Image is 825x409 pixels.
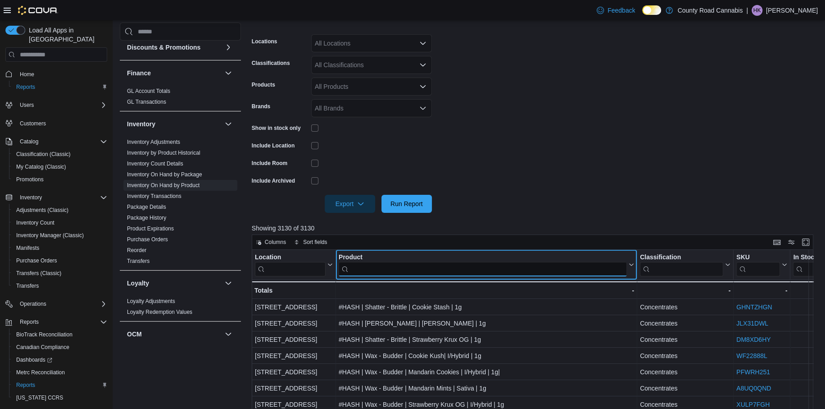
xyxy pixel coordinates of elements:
p: County Road Cannabis [677,5,743,16]
span: Operations [16,299,107,309]
button: Reports [16,317,42,327]
span: Washington CCRS [13,392,107,403]
button: Canadian Compliance [9,341,111,354]
button: Reports [9,81,111,93]
span: Loyalty Redemption Values [127,308,192,316]
button: Inventory Manager (Classic) [9,229,111,242]
div: #HASH | Wax - Budder | Mandarin Cookies | I/Hybrid | 1g| [339,367,634,378]
a: Feedback [593,1,639,19]
button: SKU [736,253,787,276]
a: Manifests [13,243,43,253]
span: Inventory On Hand by Package [127,171,202,178]
span: Inventory Manager (Classic) [13,230,107,241]
label: Include Room [252,160,287,167]
span: Sort fields [303,239,327,246]
button: Product [339,253,634,276]
a: My Catalog (Classic) [13,161,70,172]
button: Open list of options [419,61,426,69]
span: Customers [20,120,46,127]
span: Inventory [20,194,42,201]
span: Purchase Orders [16,257,57,264]
span: Reports [16,381,35,389]
p: | [746,5,748,16]
span: Metrc Reconciliation [13,367,107,378]
p: Showing 3130 of 3130 [252,224,819,233]
a: Promotions [13,174,47,185]
a: Package History [127,215,166,221]
span: Catalog [16,136,107,147]
span: GL Account Totals [127,87,170,95]
div: [STREET_ADDRESS] [255,302,333,313]
a: Purchase Orders [127,236,168,243]
h3: OCM [127,330,142,339]
input: Dark Mode [642,5,661,15]
div: Concentrates [640,367,730,378]
span: HK [753,5,761,16]
h3: Finance [127,69,151,78]
div: #HASH | [PERSON_NAME] | [PERSON_NAME] | 1g [339,318,634,329]
span: Users [16,100,107,110]
span: Transfers (Classic) [13,268,107,279]
a: [US_STATE] CCRS [13,392,67,403]
a: Transfers [127,258,150,264]
span: Reports [13,380,107,391]
button: Classification [640,253,730,276]
span: My Catalog (Classic) [13,161,107,172]
span: Classification (Classic) [13,149,107,160]
label: Show in stock only [252,124,301,132]
button: Metrc Reconciliation [9,366,111,379]
button: OCM [127,330,221,339]
button: Transfers [9,280,111,292]
a: XULP7FGH [736,401,770,409]
span: Package Details [127,203,166,211]
h3: Loyalty [127,279,149,288]
span: Purchase Orders [13,255,107,266]
button: Purchase Orders [9,254,111,267]
button: Reports [2,316,111,328]
span: GL Transactions [127,98,166,106]
a: Inventory Count Details [127,161,183,167]
a: Inventory On Hand by Product [127,182,199,188]
a: GL Account Totals [127,88,170,94]
a: Inventory Count [13,217,58,228]
div: Product [339,253,627,276]
a: Home [16,69,38,80]
button: BioTrack Reconciliation [9,328,111,341]
img: Cova [18,6,58,15]
span: Inventory On Hand by Product [127,182,199,189]
button: Run Report [381,195,432,213]
div: Concentrates [640,335,730,345]
span: Purchase Orders [127,236,168,243]
a: BioTrack Reconciliation [13,329,76,340]
a: GHNTZHGN [736,304,772,311]
div: Product [339,253,627,262]
a: Adjustments (Classic) [13,205,72,216]
span: Home [16,68,107,79]
button: Export [325,195,375,213]
a: Dashboards [9,354,111,366]
span: Adjustments (Classic) [16,207,68,214]
a: PFWRH251 [736,369,770,376]
div: Concentrates [640,351,730,362]
a: Loyalty Adjustments [127,298,175,304]
span: Promotions [16,176,44,183]
span: Feedback [607,6,635,15]
span: Loyalty Adjustments [127,298,175,305]
div: Location [255,253,326,276]
label: Include Location [252,142,295,149]
div: #HASH | Shatter - Brittle | Strawberry Krux OG | 1g [339,335,634,345]
div: [STREET_ADDRESS] [255,383,333,394]
div: Concentrates [640,318,730,329]
button: Columns [252,237,290,248]
a: Canadian Compliance [13,342,73,353]
span: Dashboards [16,356,52,363]
span: Product Expirations [127,225,174,232]
span: Customers [16,118,107,129]
span: Load All Apps in [GEOGRAPHIC_DATA] [25,26,107,44]
button: Inventory [2,191,111,204]
span: Manifests [16,244,39,252]
span: Reorder [127,247,146,254]
span: Promotions [13,174,107,185]
button: Inventory [127,119,221,129]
